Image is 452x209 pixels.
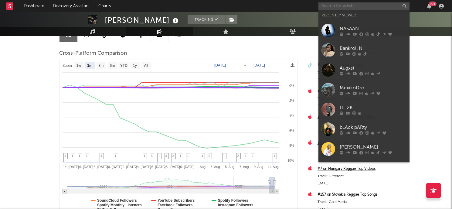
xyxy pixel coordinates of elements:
span: 8 [151,154,153,158]
text: [DATE] [253,63,265,67]
a: Mentioned by @1mellovibes [318,62,390,69]
text: 16. [DATE] [77,165,93,169]
div: bLAck pARty [340,124,406,131]
a: #157 on Slovakia Reggae Top Songs [318,191,390,198]
div: 770,300 Followers [318,69,390,77]
a: bLAck pARty [318,119,410,139]
text: 6m [110,63,115,68]
span: 2 [237,154,239,158]
a: #6 on Hungary Reggae Top Videos [318,139,390,147]
a: [PERSON_NAME] [318,139,410,159]
span: Cross-Platform Comparison [59,50,127,57]
text: Spotify Followers [218,198,248,203]
text: 5. Aug [225,165,234,169]
span: 3 [245,154,246,158]
div: Bankroll Ni [340,45,406,52]
div: [DATE] 7:10 PM [318,77,390,84]
text: 7. Aug [239,165,249,169]
text: YouTube Subscribers [157,198,195,203]
span: 3 [165,154,167,158]
span: 1 [223,154,225,158]
text: 9. Aug [254,165,263,169]
text: -2% [288,99,294,102]
div: [DATE] [318,102,390,110]
text: 24. [DATE] [135,165,151,169]
text: 26. [DATE] [149,165,165,169]
a: Bankroll Ni [318,40,410,60]
text: 14. [DATE] [63,165,79,169]
div: Track: Different [318,173,390,180]
a: Augxst [318,60,410,80]
text: 22. [DATE] [121,165,137,169]
span: 1 [252,154,254,158]
span: 1 [79,154,80,158]
span: 1 [180,154,182,158]
input: Search for artists [318,2,410,10]
span: 1 [72,154,73,158]
text: Instagram Followers [218,203,253,207]
span: 1 [158,154,160,158]
text: 11. Aug [267,165,278,169]
a: #5 on Hungary Reggae Top Videos [318,114,390,121]
div: LIL 2K [340,104,406,111]
div: [PERSON_NAME] [105,15,180,25]
text: Spotify Monthly Listeners [97,203,142,207]
div: [DATE] [318,128,390,135]
a: #25 on Malta Reggae Top Songs [318,88,390,95]
a: LIL 2K [318,100,410,119]
div: [DATE] [318,154,390,161]
button: 99+ [427,4,431,9]
div: Track: Gold Medal [318,198,390,206]
text: -4% [288,114,294,118]
div: Track: [GEOGRAPHIC_DATA] [318,121,390,128]
text: 3. Aug [210,165,220,169]
text: 28. [DATE] [164,165,180,169]
text: 20. [DATE] [106,165,122,169]
span: 1 [100,154,102,158]
text: 1m [87,63,92,68]
text: 30. [DATE] [178,165,194,169]
div: NASAAN [340,25,406,32]
div: MexikoDro [340,84,406,91]
text: 1y [133,63,137,68]
a: #7 on Hungary Reggae Top Videos [318,165,390,173]
span: 1 [86,154,88,158]
span: 1 [274,154,275,158]
text: [DATE] [214,63,226,67]
div: Track: Without Your Love [318,95,390,102]
text: 18. [DATE] [92,165,108,169]
button: Tracking [188,15,226,24]
span: 1 [115,154,117,158]
text: → [243,63,247,67]
text: 3m [98,63,104,68]
span: 1 [144,154,145,158]
text: 0% [289,84,294,87]
a: [PERSON_NAME] [318,159,410,179]
text: SoundCloud Followers [97,198,137,203]
a: NASAAN [318,21,410,40]
span: 2 [172,154,174,158]
div: [DATE] [318,180,390,187]
span: 4 [202,154,203,158]
text: -8% [288,144,294,147]
div: Recently Viewed [321,12,406,19]
a: MexikoDro [318,80,410,100]
span: 1 [64,154,66,158]
div: 99 + [429,2,437,6]
text: -10% [286,159,294,162]
div: Augxst [340,64,406,72]
div: [PERSON_NAME] [340,143,406,151]
span: 1 [187,154,189,158]
span: 2 [209,154,210,158]
text: YTD [120,63,127,68]
text: Zoom [63,63,72,68]
text: 1w [76,63,81,68]
text: -6% [288,129,294,132]
div: Track: If You Was [318,147,390,154]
